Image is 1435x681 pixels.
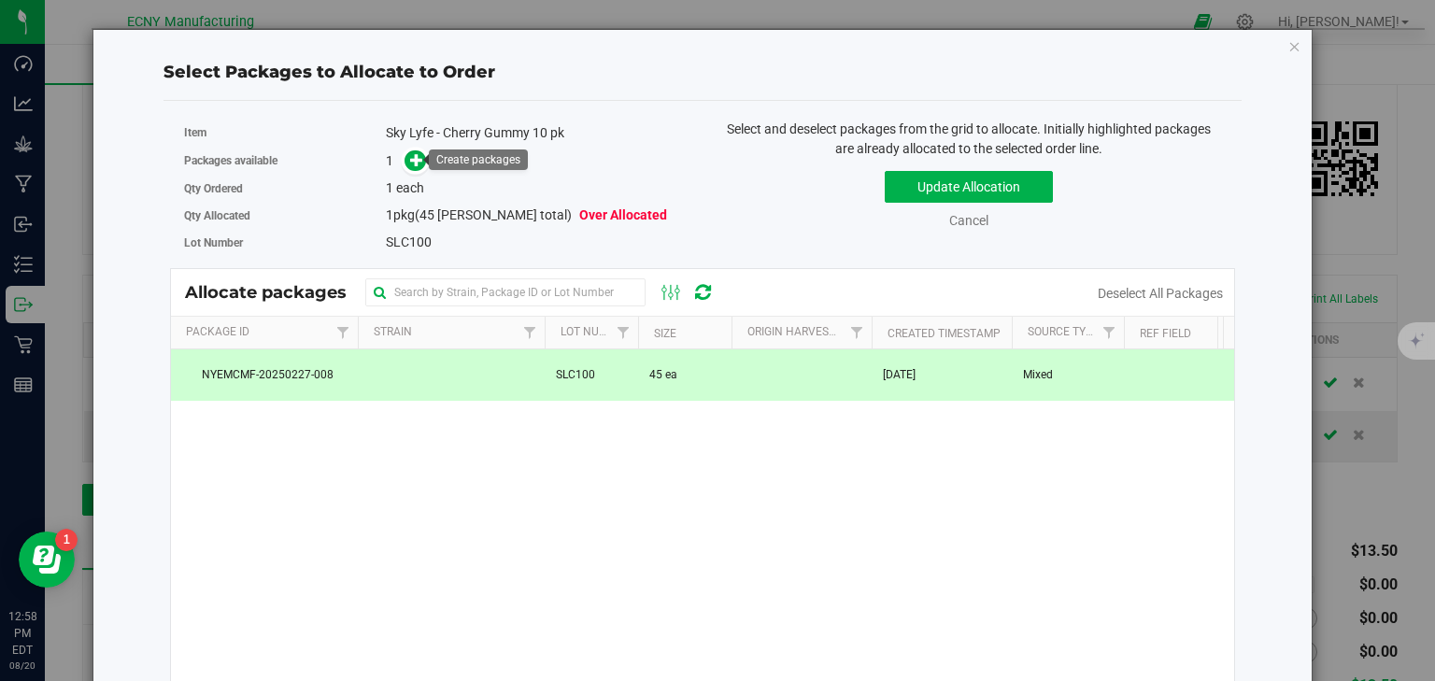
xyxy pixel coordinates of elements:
[55,529,78,551] iframe: Resource center unread badge
[654,327,676,340] a: Size
[386,234,432,249] span: SLC100
[184,180,386,197] label: Qty Ordered
[386,123,689,143] div: Sky Lyfe - Cherry Gummy 10 pk
[727,121,1211,156] span: Select and deselect packages from the grid to allocate. Initially highlighted packages are alread...
[182,366,347,384] span: NYEMCMF-20250227-008
[19,532,75,588] iframe: Resource center
[327,317,358,348] a: Filter
[386,207,667,222] span: pkg
[184,207,386,224] label: Qty Allocated
[374,325,412,338] a: Strain
[184,124,386,141] label: Item
[386,180,393,195] span: 1
[1098,286,1223,301] a: Deselect All Packages
[949,213,988,228] a: Cancel
[386,207,393,222] span: 1
[436,153,520,166] div: Create packages
[365,278,646,306] input: Search by Strain, Package ID or Lot Number
[579,207,667,222] span: Over Allocated
[415,207,572,222] span: (45 [PERSON_NAME] total)
[649,366,677,384] span: 45 ea
[1093,317,1124,348] a: Filter
[396,180,424,195] span: each
[888,327,1001,340] a: Created Timestamp
[1028,325,1100,338] a: Source Type
[747,325,842,338] a: Origin Harvests
[885,171,1053,203] button: Update Allocation
[607,317,638,348] a: Filter
[1140,327,1191,340] a: Ref Field
[186,325,249,338] a: Package Id
[184,234,386,251] label: Lot Number
[514,317,545,348] a: Filter
[561,325,628,338] a: Lot Number
[841,317,872,348] a: Filter
[185,282,365,303] span: Allocate packages
[184,152,386,169] label: Packages available
[556,366,595,384] span: SLC100
[883,366,916,384] span: [DATE]
[386,153,393,168] span: 1
[163,60,1242,85] div: Select Packages to Allocate to Order
[1023,366,1053,384] span: Mixed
